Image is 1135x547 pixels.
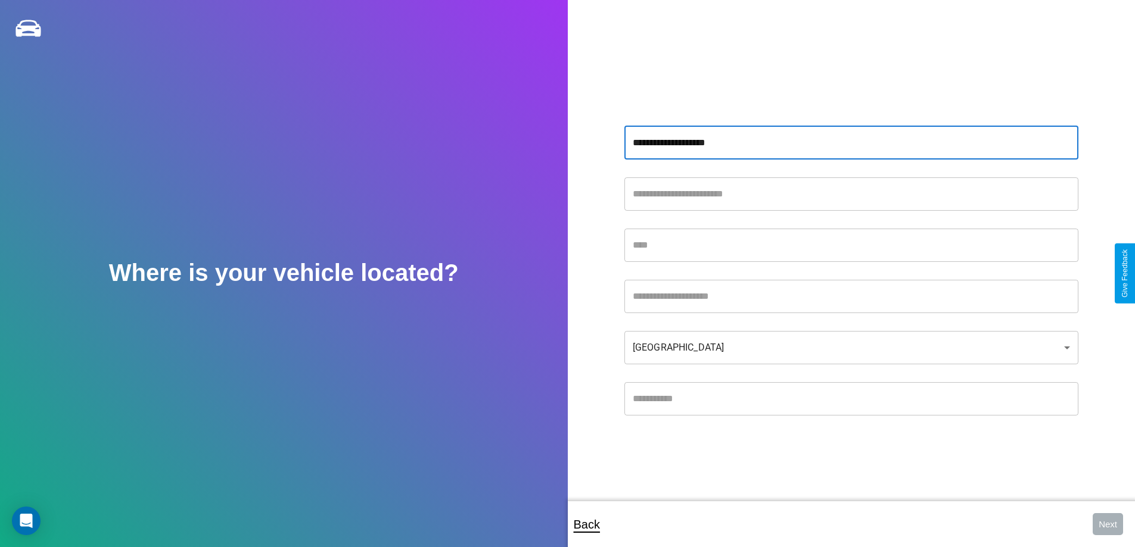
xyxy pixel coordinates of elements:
div: Open Intercom Messenger [12,507,41,535]
h2: Where is your vehicle located? [109,260,459,286]
p: Back [574,514,600,535]
button: Next [1093,513,1123,535]
div: [GEOGRAPHIC_DATA] [624,331,1078,364]
div: Give Feedback [1121,249,1129,298]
